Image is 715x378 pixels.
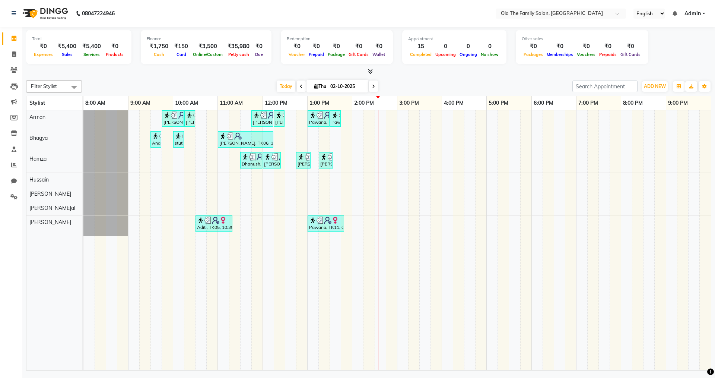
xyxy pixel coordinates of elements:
div: Pawana, TK11, 01:00 PM-01:30 PM, Hair Styling-Hair Cut (Men) [308,111,329,126]
span: Admin [684,10,701,18]
div: ₹0 [326,42,347,51]
span: Due [253,52,265,57]
div: [PERSON_NAME], TK10, 01:15 PM-01:35 PM, World of Colou[PERSON_NAME]rd Coloring (Men) [320,153,332,167]
div: [PERSON_NAME], TK08, 11:45 AM-12:15 PM, Hair Styling-Hair Cut (Men) [252,111,273,126]
div: Redemption [287,36,387,42]
div: stuthi, TK03, 10:00 AM-10:10 AM, Threading-Eyebrow (Women) [174,132,183,147]
div: Other sales [522,36,642,42]
span: Wallet [371,52,387,57]
a: 10:00 AM [173,98,200,108]
div: 15 [408,42,433,51]
input: 2025-10-02 [328,81,365,92]
span: Today [277,81,295,92]
span: Thu [312,84,328,89]
a: 4:00 PM [442,98,465,108]
span: Upcoming [433,52,458,57]
a: 12:00 PM [263,98,289,108]
div: Aditi, TK05, 10:30 AM-11:20 AM, Hair Styling-Layer Cut (Women) [196,217,232,231]
div: ₹0 [597,42,619,51]
span: Vouchers [575,52,597,57]
a: 11:00 AM [218,98,245,108]
div: Pawana, TK11, 01:00 PM-01:50 PM, Hair Styling-Layer Cut (Women) [308,217,343,231]
div: ₹35,980 [225,42,252,51]
a: 2:00 PM [352,98,376,108]
span: Arman [29,114,45,120]
a: 8:00 AM [83,98,107,108]
a: 3:00 PM [397,98,421,108]
span: Cash [152,52,166,57]
span: Completed [408,52,433,57]
span: Prepaids [597,52,619,57]
span: Hussain [29,176,49,183]
div: ₹0 [32,42,55,51]
div: [PERSON_NAME], TK06, 11:00 AM-12:15 PM, Skin Goals-Skin Brightening (Men) [219,132,273,147]
span: Gift Cards [619,52,642,57]
div: Dhanush, TK07, 11:30 AM-12:00 PM, Hair Styling-Hair Cut (Men) [241,153,261,167]
span: Gift Cards [347,52,371,57]
a: 9:00 AM [128,98,152,108]
span: Expenses [32,52,55,57]
span: [PERSON_NAME] [29,190,71,197]
span: Services [82,52,102,57]
div: ₹0 [104,42,125,51]
span: Package [326,52,347,57]
span: Petty cash [226,52,251,57]
div: Appointment [408,36,500,42]
div: [PERSON_NAME]ik, TK08, 12:15 PM-12:30 PM, Hair Stylin[PERSON_NAME]rd Trim (Men) [274,111,284,126]
div: ₹0 [347,42,371,51]
div: ₹0 [522,42,545,51]
div: ₹0 [252,42,266,51]
div: [PERSON_NAME], TK04, 10:15 AM-10:30 AM, Hair Stylin[PERSON_NAME]rd Trim (Men) [185,111,194,126]
a: 8:00 PM [621,98,645,108]
span: Online/Custom [191,52,225,57]
div: 0 [458,42,479,51]
div: ₹5,400 [79,42,104,51]
div: ₹1,750 [147,42,171,51]
button: ADD NEW [642,81,668,92]
span: Sales [60,52,74,57]
span: Ongoing [458,52,479,57]
span: No show [479,52,500,57]
a: 6:00 PM [532,98,555,108]
div: ₹3,500 [191,42,225,51]
div: Anandi, TK02, 09:30 AM-09:40 AM, Threading-Eyebrow (Women) [151,132,161,147]
span: Memberships [545,52,575,57]
span: Filter Stylist [31,83,57,89]
span: [PERSON_NAME]al [29,205,75,211]
span: Prepaid [307,52,326,57]
b: 08047224946 [82,3,115,24]
input: Search Appointment [572,81,638,92]
span: ADD NEW [644,84,666,89]
span: Products [104,52,125,57]
a: 9:00 PM [666,98,690,108]
span: Bhagya [29,135,48,141]
div: ₹0 [371,42,387,51]
a: 1:00 PM [308,98,331,108]
div: ₹5,400 [55,42,79,51]
div: 0 [433,42,458,51]
div: 0 [479,42,500,51]
div: Pawana, TK11, 01:30 PM-01:45 PM, Hair Stylin[PERSON_NAME]rd Trim (Men) [331,111,340,126]
div: ₹150 [171,42,191,51]
div: ₹0 [545,42,575,51]
div: Finance [147,36,266,42]
a: 5:00 PM [487,98,510,108]
div: ₹0 [575,42,597,51]
img: logo [19,3,70,24]
span: Stylist [29,100,45,106]
span: Card [175,52,188,57]
div: ₹0 [307,42,326,51]
div: [PERSON_NAME], TK10, 12:45 PM-01:05 PM, Hair Stylin[PERSON_NAME]rd Styling (Men) [297,153,310,167]
div: [PERSON_NAME]a, TK09, 12:00 PM-12:25 PM, Hair Styling-Kids Cut (Below 10 years) (Men) [263,153,280,167]
div: ₹0 [287,42,307,51]
div: [PERSON_NAME], TK04, 09:45 AM-10:15 AM, Hair Styling-Hair Cut (Men) [163,111,183,126]
span: Voucher [287,52,307,57]
span: Hamza [29,155,47,162]
span: Packages [522,52,545,57]
div: Total [32,36,125,42]
span: [PERSON_NAME] [29,219,71,226]
a: 7:00 PM [576,98,600,108]
div: ₹0 [619,42,642,51]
